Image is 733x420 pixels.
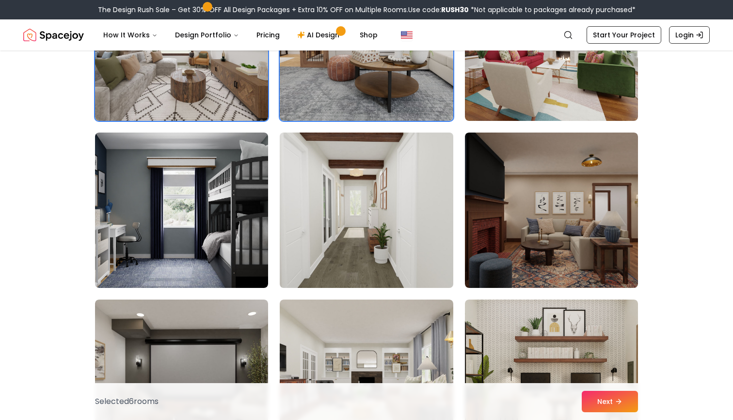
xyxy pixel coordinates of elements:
[669,26,710,44] a: Login
[441,5,469,15] b: RUSH30
[587,26,661,44] a: Start Your Project
[167,25,247,45] button: Design Portfolio
[408,5,469,15] span: Use code:
[96,25,165,45] button: How It Works
[249,25,287,45] a: Pricing
[95,396,159,407] p: Selected 6 room s
[98,5,636,15] div: The Design Rush Sale – Get 30% OFF All Design Packages + Extra 10% OFF on Multiple Rooms.
[582,391,638,412] button: Next
[23,25,84,45] img: Spacejoy Logo
[275,129,457,292] img: Room room-71
[96,25,385,45] nav: Main
[401,29,413,41] img: United States
[23,25,84,45] a: Spacejoy
[469,5,636,15] span: *Not applicable to packages already purchased*
[465,133,638,288] img: Room room-72
[289,25,350,45] a: AI Design
[23,19,710,50] nav: Global
[352,25,385,45] a: Shop
[95,133,268,288] img: Room room-70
